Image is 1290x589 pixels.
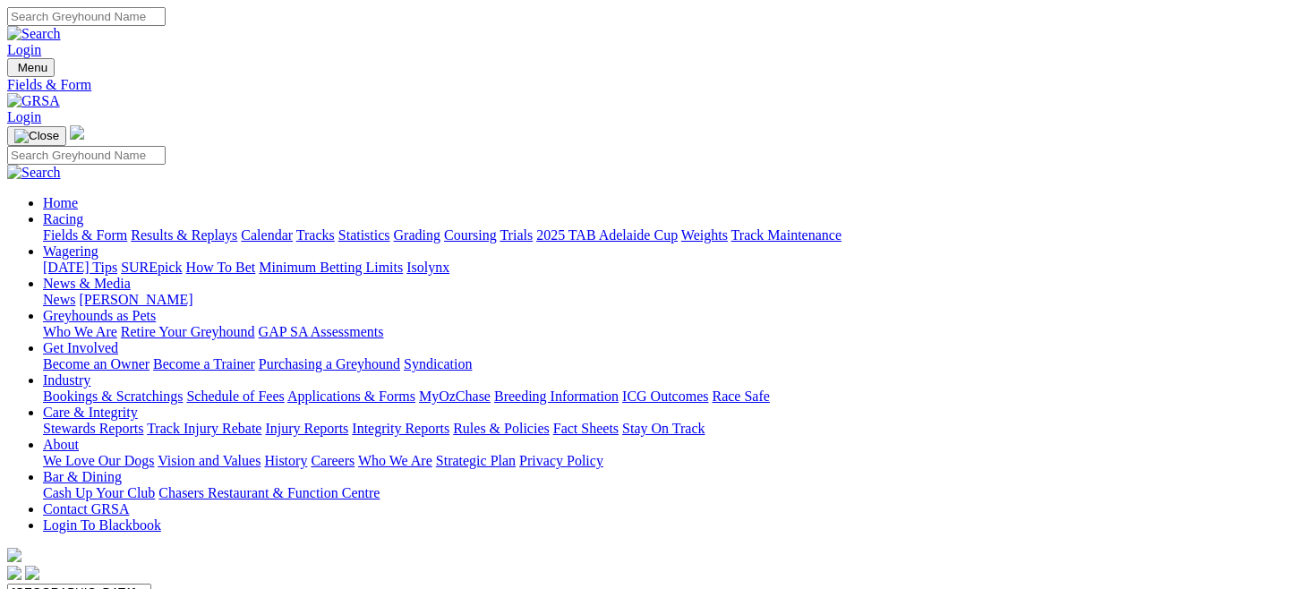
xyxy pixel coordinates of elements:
a: Track Injury Rebate [147,421,261,436]
a: Careers [311,453,355,468]
span: Menu [18,61,47,74]
a: [DATE] Tips [43,260,117,275]
a: Grading [394,227,440,243]
img: twitter.svg [25,566,39,580]
a: Care & Integrity [43,405,138,420]
a: Calendar [241,227,293,243]
img: facebook.svg [7,566,21,580]
div: Racing [43,227,1283,243]
a: MyOzChase [419,388,491,404]
div: Care & Integrity [43,421,1283,437]
a: We Love Our Dogs [43,453,154,468]
a: Cash Up Your Club [43,485,155,500]
a: Become an Owner [43,356,150,371]
a: Tracks [296,227,335,243]
a: Fields & Form [43,227,127,243]
a: 2025 TAB Adelaide Cup [536,227,678,243]
div: About [43,453,1283,469]
a: Home [43,195,78,210]
a: Syndication [404,356,472,371]
a: Greyhounds as Pets [43,308,156,323]
a: Who We Are [358,453,432,468]
a: Coursing [444,227,497,243]
div: Wagering [43,260,1283,276]
a: Fields & Form [7,77,1283,93]
div: News & Media [43,292,1283,308]
a: GAP SA Assessments [259,324,384,339]
button: Toggle navigation [7,126,66,146]
a: Injury Reports [265,421,348,436]
a: Minimum Betting Limits [259,260,403,275]
a: SUREpick [121,260,182,275]
a: Get Involved [43,340,118,355]
a: Vision and Values [158,453,261,468]
div: Industry [43,388,1283,405]
a: Bookings & Scratchings [43,388,183,404]
a: How To Bet [186,260,256,275]
a: Login To Blackbook [43,517,161,533]
a: Contact GRSA [43,501,129,516]
a: History [264,453,307,468]
a: Retire Your Greyhound [121,324,255,339]
a: About [43,437,79,452]
a: Bar & Dining [43,469,122,484]
div: Get Involved [43,356,1283,372]
a: Schedule of Fees [186,388,284,404]
a: Strategic Plan [436,453,516,468]
a: Who We Are [43,324,117,339]
a: Weights [681,227,728,243]
a: Results & Replays [131,227,237,243]
img: GRSA [7,93,60,109]
img: Close [14,129,59,143]
a: Wagering [43,243,98,259]
a: Statistics [338,227,390,243]
a: Rules & Policies [453,421,550,436]
img: Search [7,26,61,42]
a: Chasers Restaurant & Function Centre [158,485,380,500]
a: Isolynx [406,260,449,275]
button: Toggle navigation [7,58,55,77]
a: News & Media [43,276,131,291]
a: Integrity Reports [352,421,449,436]
a: Become a Trainer [153,356,255,371]
input: Search [7,146,166,165]
a: Industry [43,372,90,388]
a: News [43,292,75,307]
a: Trials [500,227,533,243]
a: Race Safe [712,388,769,404]
a: Privacy Policy [519,453,603,468]
a: Racing [43,211,83,226]
a: Breeding Information [494,388,619,404]
a: Purchasing a Greyhound [259,356,400,371]
a: Track Maintenance [731,227,841,243]
a: Applications & Forms [287,388,415,404]
div: Bar & Dining [43,485,1283,501]
input: Search [7,7,166,26]
a: [PERSON_NAME] [79,292,192,307]
div: Greyhounds as Pets [43,324,1283,340]
a: Stewards Reports [43,421,143,436]
img: logo-grsa-white.png [7,548,21,562]
a: Fact Sheets [553,421,619,436]
a: Stay On Track [622,421,705,436]
a: Login [7,109,41,124]
img: logo-grsa-white.png [70,125,84,140]
img: Search [7,165,61,181]
a: Login [7,42,41,57]
a: ICG Outcomes [622,388,708,404]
